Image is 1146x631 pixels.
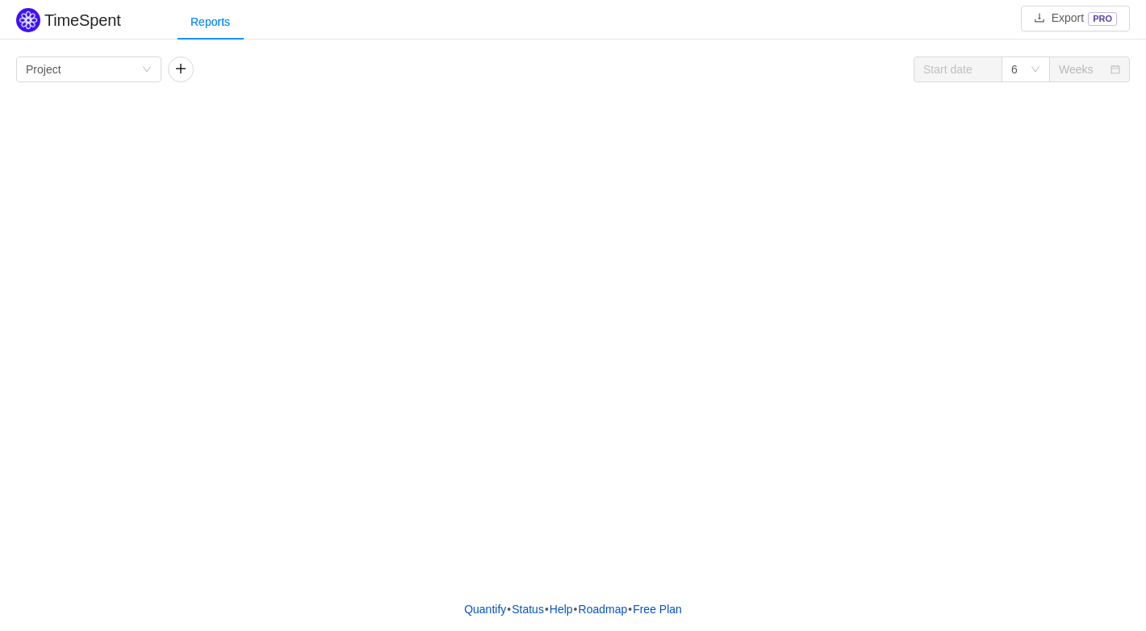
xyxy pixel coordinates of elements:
[463,597,507,621] a: Quantify
[26,57,61,81] div: Project
[178,4,243,40] div: Reports
[142,65,152,76] i: icon: down
[1110,65,1120,76] i: icon: calendar
[16,8,40,32] img: Quantify logo
[44,11,121,29] h2: TimeSpent
[511,597,545,621] a: Status
[507,603,511,616] span: •
[549,597,574,621] a: Help
[1021,6,1130,31] button: icon: downloadExportPRO
[545,603,549,616] span: •
[578,597,629,621] a: Roadmap
[1011,57,1018,81] div: 6
[628,603,632,616] span: •
[168,56,194,82] button: icon: plus
[632,597,683,621] button: Free Plan
[1059,57,1094,81] div: Weeks
[914,56,1002,82] input: Start date
[574,603,578,616] span: •
[1031,65,1040,76] i: icon: down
